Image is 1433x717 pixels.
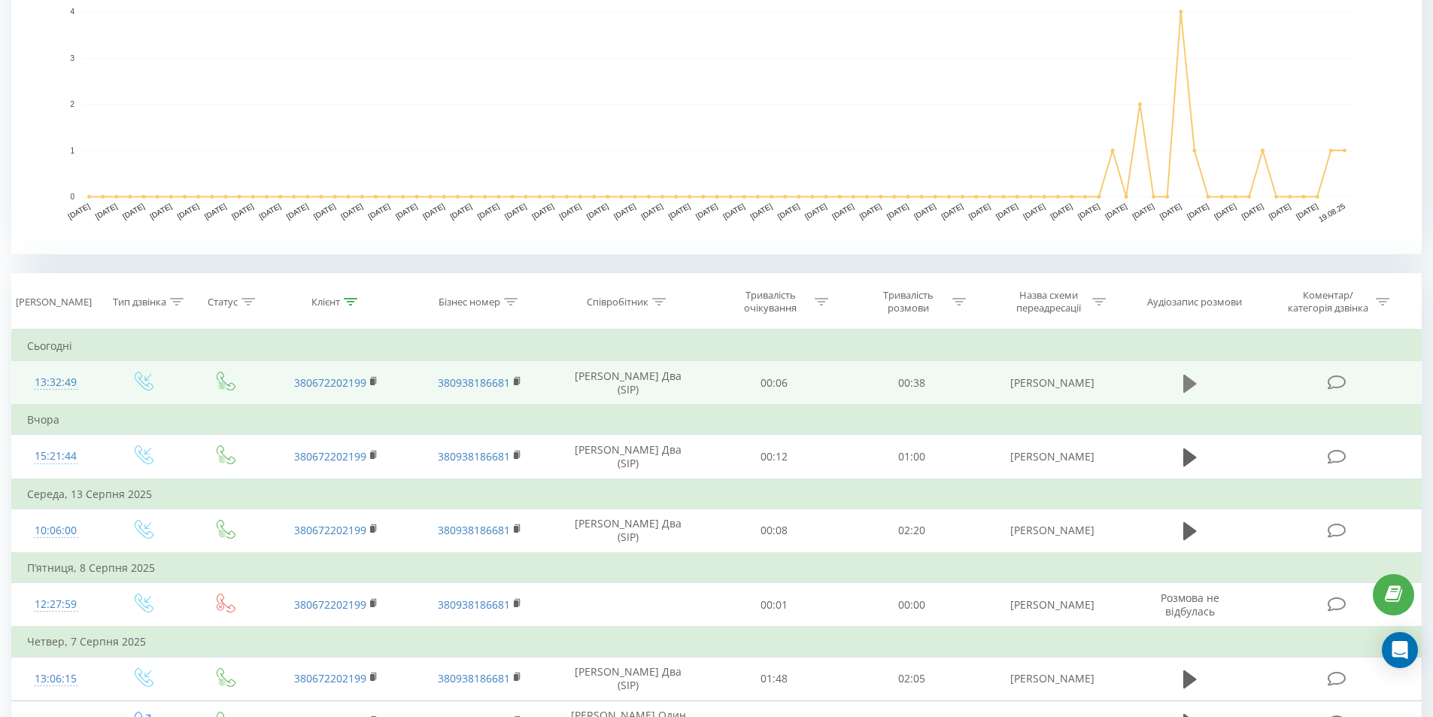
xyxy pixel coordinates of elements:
[912,202,937,220] text: [DATE]
[70,54,74,62] text: 3
[980,583,1123,627] td: [PERSON_NAME]
[667,202,692,220] text: [DATE]
[438,671,510,685] a: 380938186681
[940,202,964,220] text: [DATE]
[1147,296,1242,308] div: Аудіозапис розмови
[121,202,146,220] text: [DATE]
[1131,202,1155,220] text: [DATE]
[994,202,1019,220] text: [DATE]
[706,657,843,700] td: 01:48
[16,296,92,308] div: [PERSON_NAME]
[438,375,510,390] a: 380938186681
[967,202,992,220] text: [DATE]
[612,202,637,220] text: [DATE]
[294,449,366,463] a: 380672202199
[367,202,392,220] text: [DATE]
[551,509,706,553] td: [PERSON_NAME] Два (SIP)
[12,405,1422,435] td: Вчора
[27,442,85,471] div: 15:21:44
[312,202,337,220] text: [DATE]
[294,523,366,537] a: 380672202199
[1295,202,1319,220] text: [DATE]
[12,331,1422,361] td: Сьогодні
[203,202,228,220] text: [DATE]
[1284,289,1372,314] div: Коментар/категорія дзвінка
[439,296,500,308] div: Бізнес номер
[311,296,340,308] div: Клієнт
[706,435,843,479] td: 00:12
[749,202,774,220] text: [DATE]
[1186,202,1210,220] text: [DATE]
[830,202,855,220] text: [DATE]
[94,202,119,220] text: [DATE]
[706,509,843,553] td: 00:08
[27,590,85,619] div: 12:27:59
[70,100,74,108] text: 2
[503,202,528,220] text: [DATE]
[176,202,201,220] text: [DATE]
[148,202,173,220] text: [DATE]
[1022,202,1046,220] text: [DATE]
[12,553,1422,583] td: П’ятниця, 8 Серпня 2025
[12,627,1422,657] td: Четвер, 7 Серпня 2025
[706,583,843,627] td: 00:01
[980,657,1123,700] td: [PERSON_NAME]
[885,202,910,220] text: [DATE]
[1213,202,1237,220] text: [DATE]
[551,361,706,406] td: [PERSON_NAME] Два (SIP)
[843,435,981,479] td: 01:00
[558,202,583,220] text: [DATE]
[868,289,949,314] div: Тривалість розмови
[980,435,1123,479] td: [PERSON_NAME]
[776,202,801,220] text: [DATE]
[70,147,74,155] text: 1
[113,296,166,308] div: Тип дзвінка
[706,361,843,406] td: 00:06
[858,202,883,220] text: [DATE]
[694,202,719,220] text: [DATE]
[394,202,419,220] text: [DATE]
[639,202,664,220] text: [DATE]
[421,202,446,220] text: [DATE]
[551,435,706,479] td: [PERSON_NAME] Два (SIP)
[230,202,255,220] text: [DATE]
[476,202,501,220] text: [DATE]
[285,202,310,220] text: [DATE]
[12,479,1422,509] td: Середа, 13 Серпня 2025
[1049,202,1074,220] text: [DATE]
[448,202,473,220] text: [DATE]
[1104,202,1128,220] text: [DATE]
[438,449,510,463] a: 380938186681
[843,361,981,406] td: 00:38
[70,8,74,16] text: 4
[980,361,1123,406] td: [PERSON_NAME]
[27,516,85,545] div: 10:06:00
[585,202,610,220] text: [DATE]
[27,368,85,397] div: 13:32:49
[67,202,92,220] text: [DATE]
[1076,202,1101,220] text: [DATE]
[258,202,283,220] text: [DATE]
[587,296,648,308] div: Співробітник
[721,202,746,220] text: [DATE]
[1317,202,1347,223] text: 19.08.25
[980,509,1123,553] td: [PERSON_NAME]
[294,375,366,390] a: 380672202199
[1240,202,1265,220] text: [DATE]
[843,657,981,700] td: 02:05
[803,202,828,220] text: [DATE]
[339,202,364,220] text: [DATE]
[843,509,981,553] td: 02:20
[843,583,981,627] td: 00:00
[1158,202,1183,220] text: [DATE]
[1268,202,1292,220] text: [DATE]
[70,193,74,201] text: 0
[438,523,510,537] a: 380938186681
[730,289,811,314] div: Тривалість очікування
[1382,632,1418,668] div: Open Intercom Messenger
[438,597,510,612] a: 380938186681
[1008,289,1088,314] div: Назва схеми переадресації
[294,671,366,685] a: 380672202199
[530,202,555,220] text: [DATE]
[294,597,366,612] a: 380672202199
